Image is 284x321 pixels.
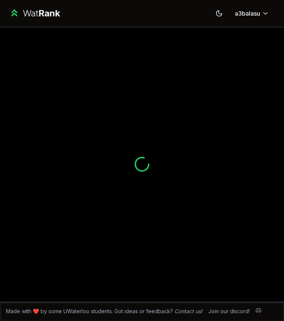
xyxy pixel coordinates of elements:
[38,8,60,19] span: Rank
[229,7,275,20] button: a3balasu
[174,308,202,314] a: Contact us!
[6,308,202,315] span: Made with ❤️ by some UWaterloo students. Got ideas or feedback?
[235,9,260,18] span: a3balasu
[9,7,60,19] a: WatRank
[23,7,60,19] div: Wat
[208,308,250,315] div: Join our discord!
